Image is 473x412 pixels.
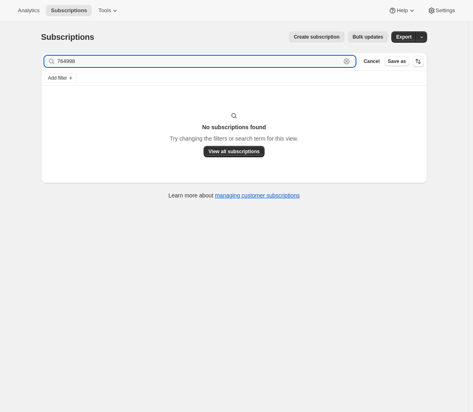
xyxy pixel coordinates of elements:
[423,5,460,16] button: Settings
[436,7,455,14] span: Settings
[13,5,44,16] button: Analytics
[348,31,388,43] button: Bulk updates
[169,191,300,199] p: Learn more about
[204,146,265,157] button: View all subscriptions
[396,34,412,40] span: Export
[41,33,94,41] span: Subscriptions
[46,5,92,16] button: Subscriptions
[48,75,67,81] span: Add filter
[93,5,124,16] button: Tools
[202,123,266,131] h3: No subscriptions found
[360,56,383,66] button: Cancel
[289,31,345,43] button: Create subscription
[57,56,341,67] input: Filter subscribers
[51,7,87,14] span: Subscriptions
[412,56,424,67] button: Sort the results
[44,73,77,83] button: Add filter
[215,192,300,199] a: managing customer subscriptions
[397,7,408,14] span: Help
[364,58,380,65] span: Cancel
[391,31,417,43] button: Export
[384,56,409,66] button: Save as
[208,148,260,155] span: View all subscriptions
[170,134,298,143] p: Try changing the filters or search term for this view.
[384,5,421,16] button: Help
[294,34,340,40] span: Create subscription
[343,57,351,65] button: Clear
[388,58,406,65] span: Save as
[98,7,111,14] span: Tools
[18,7,39,14] span: Analytics
[353,34,383,40] span: Bulk updates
